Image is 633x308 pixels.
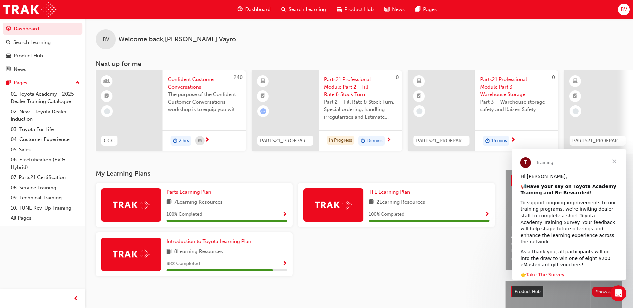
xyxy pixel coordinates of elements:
[205,137,210,143] span: next-icon
[261,92,265,101] span: booktick-icon
[572,137,623,145] span: PARTS21_PROFPART4_0923_EL
[384,5,389,14] span: news-icon
[416,108,422,114] span: learningRecordVerb_NONE-icon
[282,260,287,268] button: Show Progress
[173,137,178,145] span: duration-icon
[511,225,617,247] span: Help Shape the Future of Toyota Academy Training and Win an eMastercard!
[515,289,541,294] span: Product Hub
[167,211,202,218] span: 100 % Completed
[238,5,243,14] span: guage-icon
[3,23,82,35] a: Dashboard
[174,198,223,207] span: 7 Learning Resources
[245,6,271,13] span: Dashboard
[369,211,404,218] span: 100 % Completed
[423,6,437,13] span: Pages
[3,77,82,89] button: Pages
[8,89,82,107] a: 01. Toyota Academy - 2025 Dealer Training Catalogue
[282,261,287,267] span: Show Progress
[6,67,11,73] span: news-icon
[511,175,617,186] a: Latest NewsShow all
[491,137,507,145] span: 15 mins
[573,77,578,86] span: learningResourceType_ELEARNING-icon
[408,70,558,151] a: 0PARTS21_PROFPART3_0923_ELParts21 Professional Module Part 3 - Warehouse Storage & SafetyPart 3 –...
[324,98,397,121] span: Part 2 – Fill Rate & Stock Turn, Special ordering, handling irregularities and Estimate Time of A...
[168,76,241,91] span: Confident Customer Conversations
[289,6,326,13] span: Search Learning
[113,249,149,259] img: Trak
[8,124,82,135] a: 03. Toyota For Life
[8,172,82,183] a: 07. Parts21 Certification
[167,188,214,196] a: Parts Learning Plan
[506,170,622,270] a: Latest NewsShow allHelp Shape the Future of Toyota Academy Training and Win an eMastercard!Revolu...
[167,189,211,195] span: Parts Learning Plan
[3,21,82,77] button: DashboardSearch LearningProduct HubNews
[232,3,276,16] a: guage-iconDashboard
[3,36,82,49] a: Search Learning
[198,137,202,145] span: calendar-icon
[6,53,11,59] span: car-icon
[13,39,51,46] div: Search Learning
[104,77,109,86] span: learningResourceType_INSTRUCTOR_LED-icon
[369,188,413,196] a: TFL Learning Plan
[75,79,80,87] span: up-icon
[261,77,265,86] span: learningResourceType_ELEARNING-icon
[324,76,397,98] span: Parts21 Professional Module Part 2 - Fill Rate & Stock Turn
[168,91,241,113] span: The purpose of the Confident Customer Conversations workshop is to equip you with tools to commun...
[379,3,410,16] a: news-iconNews
[344,6,374,13] span: Product Hub
[361,137,365,145] span: duration-icon
[113,200,149,210] img: Trak
[480,98,553,113] span: Part 3 – Warehouse storage safety and Kaizen Safety
[167,248,172,256] span: book-icon
[281,5,286,14] span: search-icon
[8,134,82,145] a: 04. Customer Experience
[392,6,405,13] span: News
[367,137,382,145] span: 15 mins
[276,3,331,16] a: search-iconSearch Learning
[252,70,402,151] a: 0PARTS21_PROFPART2_0923_ELParts21 Professional Module Part 2 - Fill Rate & Stock TurnPart 2 – Fil...
[3,50,82,62] a: Product Hub
[485,210,490,219] button: Show Progress
[167,238,251,244] span: Introduction to Toyota Learning Plan
[337,5,342,14] span: car-icon
[179,137,189,145] span: 2 hrs
[480,76,553,98] span: Parts21 Professional Module Part 3 - Warehouse Storage & Safety
[618,4,630,15] button: BV
[85,60,633,68] h3: Next up for me
[96,70,246,151] a: 240CCCConfident Customer ConversationsThe purpose of the Confident Customer Conversations worksho...
[386,137,391,143] span: next-icon
[167,198,172,207] span: book-icon
[8,155,82,172] a: 06. Electrification (EV & Hybrid)
[3,2,56,17] img: Trak
[14,52,43,60] div: Product Hub
[6,80,11,86] span: pages-icon
[331,3,379,16] a: car-iconProduct Hub
[6,26,11,32] span: guage-icon
[8,193,82,203] a: 09. Technical Training
[511,137,516,143] span: next-icon
[8,145,82,155] a: 05. Sales
[512,149,626,280] iframe: Intercom live chat message
[104,92,109,101] span: booktick-icon
[73,295,78,303] span: prev-icon
[610,285,626,301] iframe: Intercom live chat
[103,36,109,43] span: BV
[485,212,490,218] span: Show Progress
[511,247,617,262] span: Revolutionise the way you access and manage your learning resources.
[416,137,467,145] span: PARTS21_PROFPART3_0923_EL
[8,203,82,213] a: 10. TUNE Rev-Up Training
[327,136,354,145] div: In Progress
[118,36,236,43] span: Welcome back , [PERSON_NAME] Vayro
[8,107,82,124] a: 02. New - Toyota Dealer Induction
[104,108,110,114] span: learningRecordVerb_NONE-icon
